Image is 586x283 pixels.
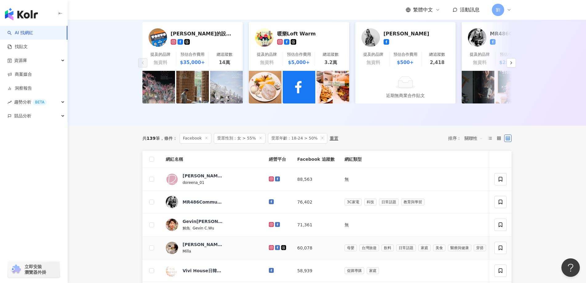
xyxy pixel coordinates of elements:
[413,6,433,13] span: 繁體中文
[292,191,339,213] td: 76,402
[219,59,230,66] div: 14萬
[183,173,223,179] div: [PERSON_NAME]精品
[210,71,243,103] img: post-image
[183,199,223,205] div: MR486Community
[418,245,431,251] span: 家庭
[396,245,416,251] span: 日常話題
[292,260,339,282] td: 58,939
[166,218,259,231] a: KOL AvatarGevin[PERSON_NAME]（鮪魚）鮪魚|Gevin C.Wu
[448,133,486,143] div: 排序：
[462,71,494,103] img: post-image
[474,245,486,251] span: 穿搭
[561,258,580,277] iframe: Help Scout Beacon - Open
[366,59,380,66] div: 無資料
[180,59,205,66] div: $35,000+
[500,52,524,57] div: 預估合作費用
[8,261,60,278] a: chrome extension立即安裝 瀏覽器外掛
[33,99,47,105] div: BETA
[496,71,528,103] img: post-image
[448,245,471,251] span: 醫療與健康
[292,168,339,191] td: 88,563
[7,71,32,78] a: 商案媒合
[367,267,379,274] span: 家庭
[257,52,277,57] div: 提及的品牌
[268,133,327,144] span: 受眾年齡：18-24 > 50%
[166,242,178,254] img: KOL Avatar
[345,221,488,228] div: 無
[340,151,493,168] th: 網紅類型
[381,245,394,251] span: 飲料
[345,199,362,205] span: 3C家電
[361,28,380,47] img: KOL Avatar
[14,95,47,109] span: 趨勢分析
[386,92,425,99] div: 近期無商業合作貼文
[384,30,445,37] div: 林姿吟BonnieLin
[160,136,177,141] span: 條件 ：
[249,22,349,71] a: KOL Avatar暖樂Loft Warm提及的品牌無資料預估合作費用$5,000+總追蹤數3.2萬
[255,28,273,47] img: KOL Avatar
[277,30,339,37] div: 暖樂Loft Warm
[183,268,223,274] div: Vivi House日韓精品服飾
[183,249,191,253] span: Milla
[264,151,292,168] th: 經營平台
[464,133,483,143] span: 關聯性
[7,44,28,50] a: 找貼文
[217,52,233,57] div: 總追蹤數
[153,59,167,66] div: 無資料
[490,30,552,37] div: MR486Community
[166,173,178,185] img: KOL Avatar
[166,173,259,186] a: KOL Avatar[PERSON_NAME]精品doreena_01
[379,199,399,205] span: 日常話題
[323,52,339,57] div: 總追蹤數
[183,226,190,230] span: 鮪魚
[176,71,209,103] img: post-image
[183,241,223,248] div: [PERSON_NAME]
[393,52,417,57] div: 預估合作費用
[180,133,211,144] span: Facebook
[496,6,500,13] span: 劉
[292,237,339,260] td: 60,078
[363,52,383,57] div: 提及的品牌
[462,22,562,71] a: KOL AvatarMR486Community提及的品牌無資料預估合作費用$28,000+總追蹤數7.6萬
[499,59,524,66] div: $28,000+
[330,136,338,141] div: 重置
[324,59,337,66] div: 3.2萬
[142,71,175,103] img: post-image
[433,245,445,251] span: 美食
[460,7,480,13] span: 活動訊息
[171,30,232,37] div: 吳東龍的設計東京
[397,59,413,66] div: $500+
[166,196,259,208] a: KOL AvatarMR486Community
[149,28,167,47] img: KOL Avatar
[142,136,160,141] div: 共 筆
[317,71,349,103] img: post-image
[5,8,38,20] img: logo
[7,85,32,91] a: 洞察報告
[345,245,357,251] span: 母嬰
[249,71,281,103] img: post-image
[14,109,31,123] span: 競品分析
[214,133,265,144] span: 受眾性別：女 > 55%
[7,30,33,36] a: searchAI 找網紅
[142,22,243,71] a: KOL Avatar[PERSON_NAME]的設計東京提及的品牌無資料預估合作費用$35,000+總追蹤數14萬
[401,199,425,205] span: 教育與學習
[150,52,170,57] div: 提及的品牌
[183,180,205,185] span: doreena_01
[166,219,178,231] img: KOL Avatar
[181,52,205,57] div: 預估合作費用
[183,218,223,224] div: Gevin[PERSON_NAME]（鮪魚）
[25,264,46,275] span: 立即安裝 瀏覽器外掛
[430,59,444,66] div: 2,418
[166,265,178,277] img: KOL Avatar
[166,241,259,254] a: KOL Avatar[PERSON_NAME]Milla
[190,225,193,230] span: |
[7,100,12,104] span: rise
[260,59,274,66] div: 無資料
[468,28,486,47] img: KOL Avatar
[292,151,339,168] th: Facebook 追蹤數
[283,71,315,103] img: post-image
[193,226,214,230] span: Gevin C.Wu
[287,52,311,57] div: 預估合作費用
[345,267,364,274] span: 促購導購
[359,245,379,251] span: 台灣旅遊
